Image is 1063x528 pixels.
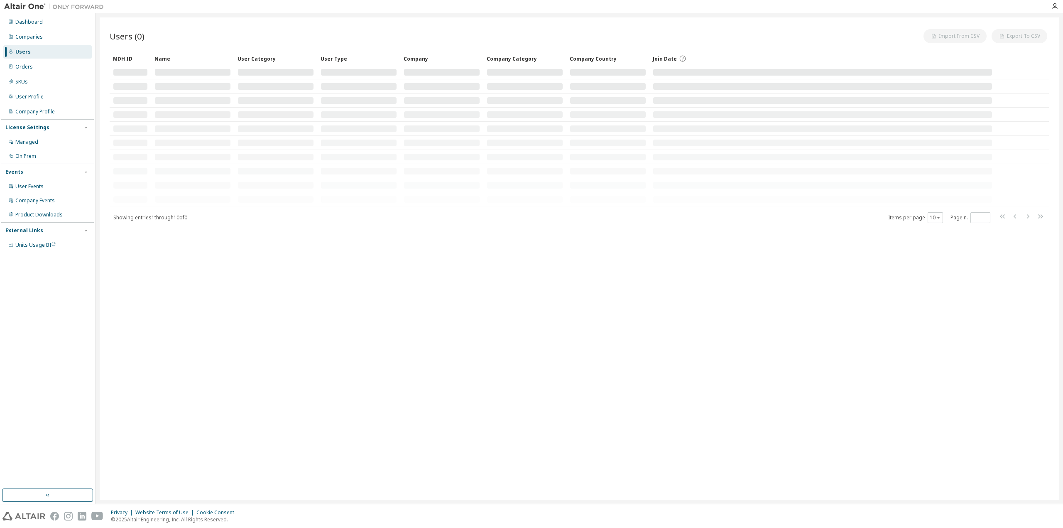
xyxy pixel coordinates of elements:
div: Company Profile [15,108,55,115]
div: Cookie Consent [196,509,239,516]
span: Join Date [653,55,677,62]
div: External Links [5,227,43,234]
img: altair_logo.svg [2,512,45,521]
span: Page n. [950,212,990,223]
div: Privacy [111,509,135,516]
div: SKUs [15,79,28,85]
div: Website Terms of Use [135,509,196,516]
p: © 2025 Altair Engineering, Inc. All Rights Reserved. [111,516,239,523]
div: MDH ID [113,52,148,65]
img: Altair One [4,2,108,11]
div: User Type [321,52,397,65]
span: Showing entries 1 through 10 of 0 [113,214,187,221]
div: User Events [15,183,44,190]
img: instagram.svg [64,512,73,521]
span: Users (0) [110,30,145,42]
button: Import From CSV [923,29,987,43]
div: User Profile [15,93,44,100]
div: Users [15,49,31,55]
img: youtube.svg [91,512,103,521]
button: Export To CSV [992,29,1047,43]
div: Company [404,52,480,65]
div: Company Country [570,52,646,65]
div: Orders [15,64,33,70]
div: User Category [238,52,314,65]
div: Events [5,169,23,175]
img: linkedin.svg [78,512,86,521]
div: Managed [15,139,38,145]
div: Name [154,52,231,65]
div: On Prem [15,153,36,160]
div: Company Category [487,52,563,65]
div: Companies [15,34,43,40]
div: License Settings [5,124,49,131]
div: Company Events [15,197,55,204]
svg: Date when the user was first added or directly signed up. If the user was deleted and later re-ad... [679,55,686,62]
div: Product Downloads [15,211,63,218]
span: Items per page [888,212,943,223]
img: facebook.svg [50,512,59,521]
button: 10 [930,214,941,221]
span: Units Usage BI [15,241,56,248]
div: Dashboard [15,19,43,25]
